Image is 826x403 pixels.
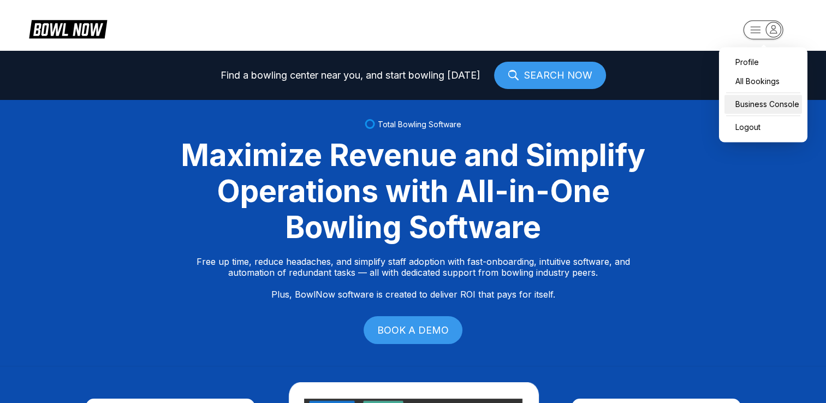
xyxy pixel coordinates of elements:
a: SEARCH NOW [494,62,606,89]
a: All Bookings [724,72,802,91]
p: Free up time, reduce headaches, and simplify staff adoption with fast-onboarding, intuitive softw... [197,256,630,300]
a: Profile [724,52,802,72]
a: BOOK A DEMO [364,316,462,344]
button: Logout [724,117,763,137]
div: Maximize Revenue and Simplify Operations with All-in-One Bowling Software [168,137,659,245]
span: Total Bowling Software [378,120,461,129]
a: Business Console [724,94,802,114]
span: Find a bowling center near you, and start bowling [DATE] [221,70,480,81]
